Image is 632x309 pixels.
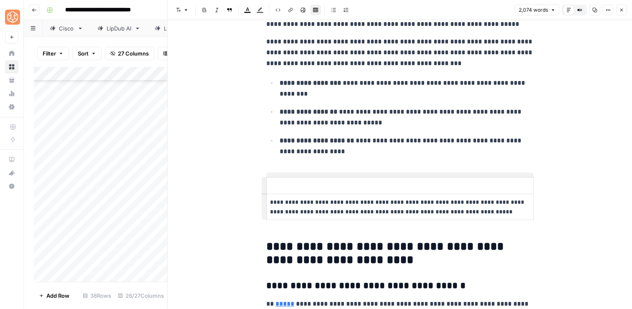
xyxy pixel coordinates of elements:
a: Your Data [5,73,18,87]
span: Filter [43,49,56,58]
div: 38 Rows [79,289,115,302]
a: Live365 [148,20,201,37]
button: What's new? [5,166,18,180]
span: Sort [78,49,89,58]
button: Help + Support [5,180,18,193]
a: Settings [5,100,18,114]
button: Sort [72,47,102,60]
a: AirOps Academy [5,153,18,166]
a: Home [5,47,18,60]
button: 2,074 words [515,5,559,15]
button: Add Row [34,289,74,302]
div: What's new? [5,167,18,179]
button: 27 Columns [105,47,154,60]
button: Filter [37,47,69,60]
button: Workspace: SimpleTiger [5,7,18,28]
span: Add Row [46,291,69,300]
div: Cisco [59,24,74,33]
span: 2,074 words [519,6,548,14]
img: SimpleTiger Logo [5,10,20,25]
div: LipDub AI [107,24,131,33]
a: Browse [5,60,18,73]
a: Usage [5,87,18,100]
a: LipDub AI [90,20,148,37]
span: 27 Columns [118,49,149,58]
a: Cisco [43,20,90,37]
div: 26/27 Columns [115,289,167,302]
